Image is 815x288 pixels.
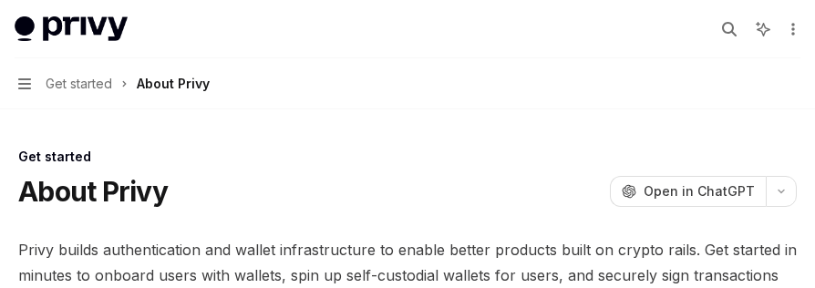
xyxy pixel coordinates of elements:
[644,182,755,201] span: Open in ChatGPT
[46,73,112,95] span: Get started
[15,16,128,42] img: light logo
[137,73,210,95] div: About Privy
[18,175,168,208] h1: About Privy
[18,148,797,166] div: Get started
[610,176,766,207] button: Open in ChatGPT
[782,16,800,42] button: More actions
